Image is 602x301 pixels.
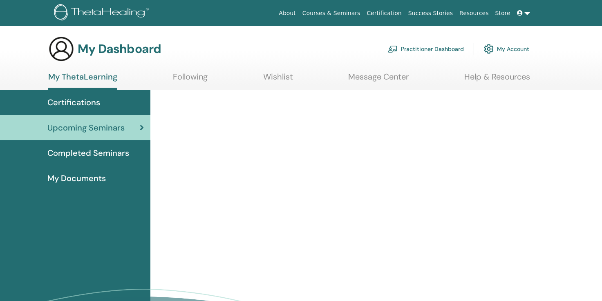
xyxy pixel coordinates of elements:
[363,6,405,21] a: Certification
[492,6,514,21] a: Store
[48,36,74,62] img: generic-user-icon.jpg
[275,6,299,21] a: About
[405,6,456,21] a: Success Stories
[388,40,464,58] a: Practitioner Dashboard
[348,72,409,88] a: Message Center
[484,40,529,58] a: My Account
[54,4,152,22] img: logo.png
[456,6,492,21] a: Resources
[263,72,293,88] a: Wishlist
[47,96,100,108] span: Certifications
[47,172,106,184] span: My Documents
[47,122,125,134] span: Upcoming Seminars
[388,45,398,53] img: chalkboard-teacher.svg
[173,72,208,88] a: Following
[484,42,494,56] img: cog.svg
[47,147,129,159] span: Completed Seminars
[464,72,530,88] a: Help & Resources
[299,6,364,21] a: Courses & Seminars
[48,72,117,90] a: My ThetaLearning
[78,42,161,56] h3: My Dashboard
